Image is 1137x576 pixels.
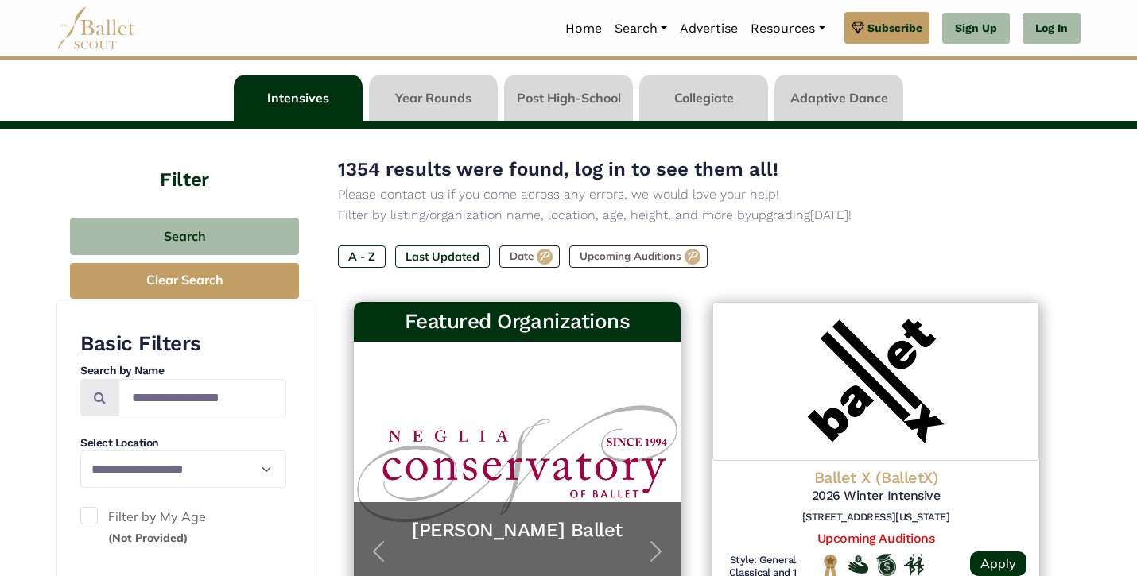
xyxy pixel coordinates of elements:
[712,302,1039,461] img: Logo
[70,263,299,299] button: Clear Search
[904,554,924,574] img: In Person
[771,75,906,121] li: Adaptive Dance
[108,531,188,545] small: (Not Provided)
[848,555,868,573] img: Offers Financial Aid
[80,331,286,358] h3: Basic Filters
[725,488,1026,504] h5: 2026 Winter Intensive
[499,245,560,268] label: Date
[370,518,665,543] a: [PERSON_NAME] Ballet
[80,363,286,379] h4: Search by Name
[70,218,299,255] button: Search
[970,551,1026,576] a: Apply
[744,12,831,45] a: Resources
[751,207,810,222] a: upgrading
[852,19,864,37] img: gem.svg
[636,75,771,121] li: Collegiate
[56,129,312,194] h4: Filter
[501,75,636,121] li: Post High-School
[942,13,1010,44] a: Sign Up
[395,245,490,268] label: Last Updated
[338,184,1055,205] p: Please contact us if you come across any errors, we would love your help!
[673,12,744,45] a: Advertise
[608,12,673,45] a: Search
[867,19,922,37] span: Subscribe
[366,75,501,121] li: Year Rounds
[559,12,608,45] a: Home
[118,379,286,416] input: Search by names...
[338,245,386,268] label: A - Z
[725,467,1026,488] h4: Ballet X (BalletX)
[80,507,286,547] label: Filter by My Age
[1023,13,1081,44] a: Log In
[725,511,1026,524] h6: [STREET_ADDRESS][US_STATE]
[844,12,929,44] a: Subscribe
[338,158,778,180] span: 1354 results were found, log in to see them all!
[569,245,708,268] label: Upcoming Auditions
[231,75,366,121] li: Intensives
[876,554,896,576] img: Offers Scholarship
[80,435,286,451] h4: Select Location
[817,531,934,546] a: Upcoming Auditions
[367,308,668,335] h3: Featured Organizations
[338,205,1055,226] p: Filter by listing/organization name, location, age, height, and more by [DATE]!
